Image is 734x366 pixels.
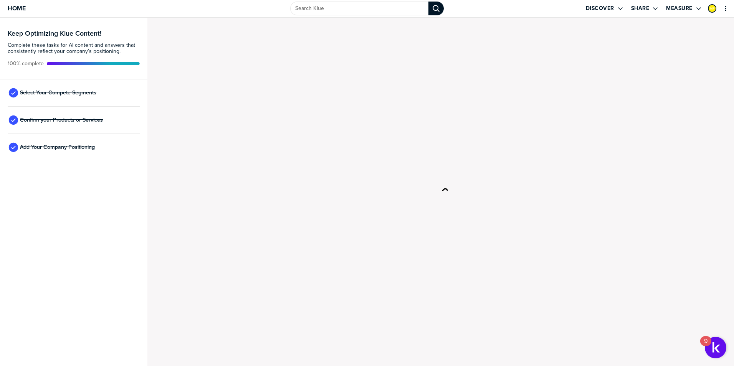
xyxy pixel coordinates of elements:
[707,3,717,13] a: Edit Profile
[8,5,26,12] span: Home
[8,42,140,54] span: Complete these tasks for AI content and answers that consistently reflect your company’s position...
[290,2,428,15] input: Search Klue
[704,341,708,351] div: 9
[428,2,444,15] div: Search Klue
[8,61,44,67] span: Active
[20,90,96,96] span: Select Your Compete Segments
[666,5,693,12] label: Measure
[20,117,103,123] span: Confirm your Products or Services
[586,5,614,12] label: Discover
[705,337,726,358] button: Open Resource Center, 9 new notifications
[709,5,716,12] img: 781207ed1481c00c65955b44c3880d9b-sml.png
[8,30,140,37] h3: Keep Optimizing Klue Content!
[708,4,716,13] div: Maico Ferreira
[20,144,95,150] span: Add Your Company Positioning
[631,5,650,12] label: Share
